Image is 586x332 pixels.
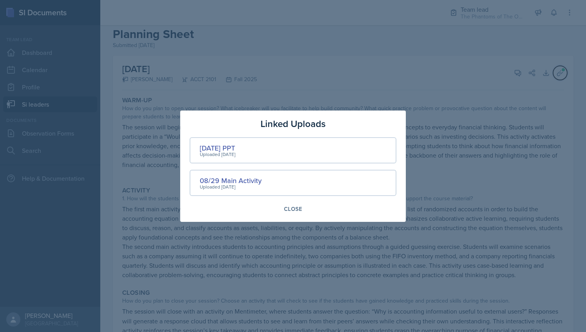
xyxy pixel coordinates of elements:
[200,151,235,158] div: Uploaded [DATE]
[200,143,235,153] div: [DATE] PPT
[200,183,262,190] div: Uploaded [DATE]
[260,117,326,131] h3: Linked Uploads
[284,206,302,212] div: Close
[200,175,262,186] div: 08/29 Main Activity
[279,202,307,216] button: Close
